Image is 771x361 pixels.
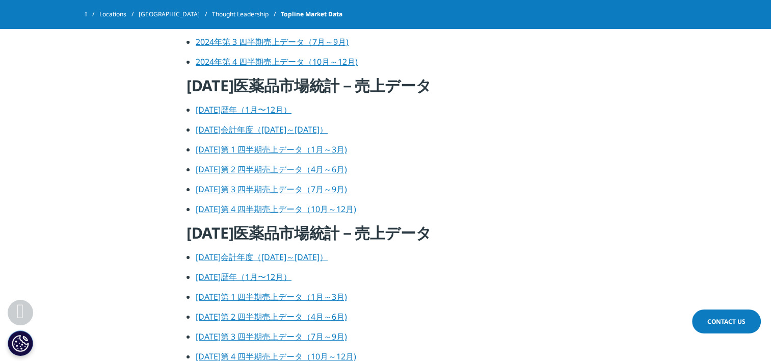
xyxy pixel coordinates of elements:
[196,124,328,135] a: [DATE]会計年度（[DATE]～[DATE]）
[196,331,347,342] a: [DATE]第 3 四半期売上データ（7月～9月)
[196,291,347,302] a: [DATE]第 1 四半期売上データ（1月～3月)
[212,5,281,23] a: Thought Leadership
[707,317,746,326] span: Contact Us
[196,203,356,215] a: [DATE]第 4 四半期売上データ（10月～12月)
[196,311,347,322] a: [DATE]第 2 四半期売上データ（4月～6月)
[99,5,139,23] a: Locations
[139,5,212,23] a: [GEOGRAPHIC_DATA]
[196,184,347,195] a: [DATE]第 3 四半期売上データ（7月～9月)
[196,271,291,282] a: [DATE]暦年（1月〜12月）
[692,310,761,333] a: Contact Us
[8,330,33,356] button: Cookie 設定
[196,164,347,175] a: [DATE]第 2 四半期売上データ（4月～6月)
[196,104,291,115] a: [DATE]暦年（1月〜12月）
[187,223,584,251] h4: [DATE]医薬品市場統計－売上データ
[196,36,349,47] a: 2024年第 3 四半期売上データ（7月～9月)
[281,5,342,23] span: Topline Market Data
[196,251,328,263] a: [DATE]会計年度（[DATE]～[DATE]）
[196,144,347,155] a: [DATE]第 1 四半期売上データ（1月～3月)
[187,75,584,104] h4: [DATE]医薬品市場統計－売上データ
[196,56,358,67] a: 2024年第 4 四半期売上データ（10月～12月)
